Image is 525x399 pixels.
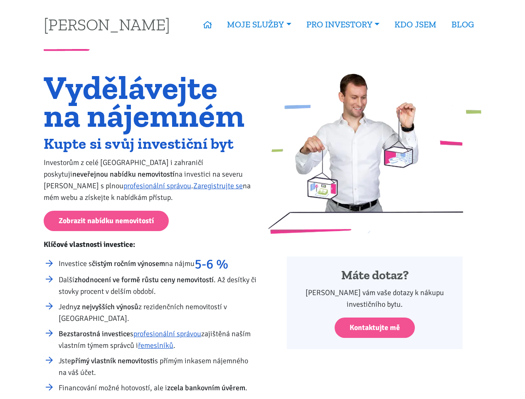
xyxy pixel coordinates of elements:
[44,239,257,250] p: Klíčové vlastnosti investice:
[71,356,155,365] strong: přímý vlastník nemovitosti
[44,157,257,203] p: Investorům z celé [GEOGRAPHIC_DATA] i zahraničí poskytuji na investici na severu [PERSON_NAME] s ...
[44,74,257,129] h1: Vydělávejte na nájemném
[123,181,191,190] a: profesionální správou
[133,329,201,338] a: profesionální správou
[44,16,170,32] a: [PERSON_NAME]
[444,15,481,34] a: BLOG
[195,256,228,272] strong: 5-6 %
[44,211,169,231] a: Zobrazit nabídku nemovitostí
[298,287,451,310] p: [PERSON_NAME] vám vaše dotazy k nákupu investičního bytu.
[59,274,257,297] li: Další . Až desítky či stovky procent v delším období.
[77,302,138,311] strong: z nejvyšších výnosů
[167,383,245,392] strong: zcela bankovním úvěrem
[298,268,451,283] h4: Máte dotaz?
[219,15,298,34] a: MOJE SLUŽBY
[59,328,257,351] li: s zajištěná naším vlastním týmem správců i .
[299,15,387,34] a: PRO INVESTORY
[74,275,214,284] strong: zhodnocení ve formě růstu ceny nemovitostí
[92,259,165,268] strong: čistým ročním výnosem
[387,15,444,34] a: KDO JSEM
[72,170,175,179] strong: neveřejnou nabídku nemovitostí
[193,181,243,190] a: Zaregistrujte se
[59,258,257,270] li: Investice s na nájmu
[59,382,257,394] li: Financování možné hotovostí, ale i .
[59,329,130,338] strong: Bezstarostná investice
[138,341,173,350] a: řemeslníků
[335,318,415,338] a: Kontaktujte mě
[44,137,257,150] h2: Kupte si svůj investiční byt
[59,355,257,378] li: Jste s přímým inkasem nájemného na váš účet.
[59,301,257,324] li: Jedny z rezidenčních nemovitostí v [GEOGRAPHIC_DATA].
